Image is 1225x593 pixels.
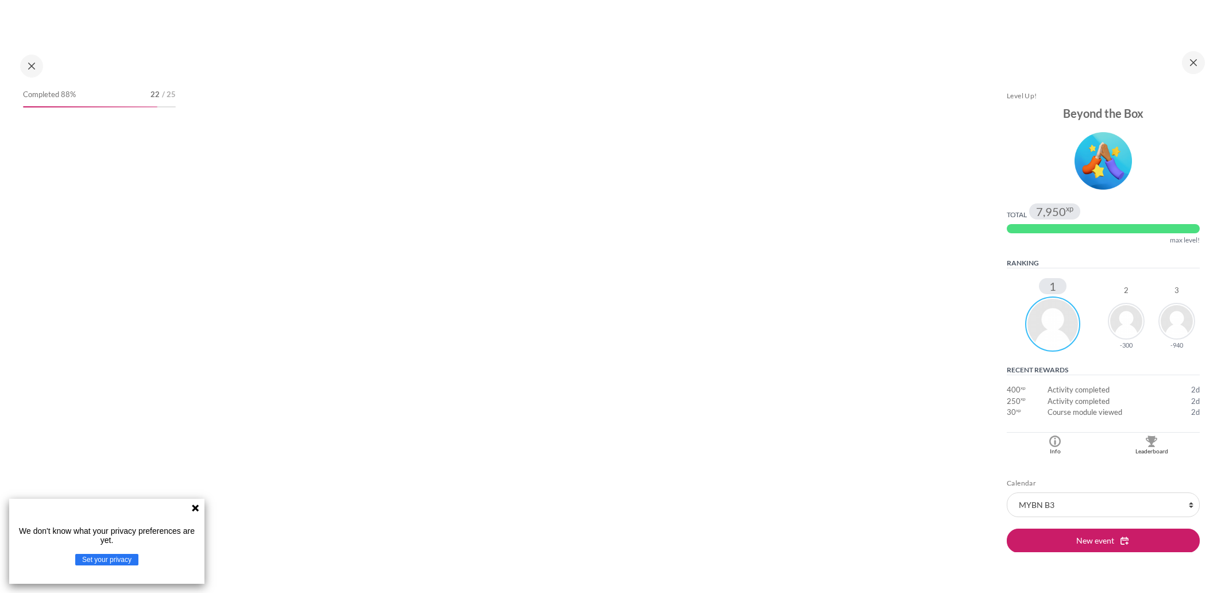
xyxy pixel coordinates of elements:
div: 88% [23,106,157,107]
td: Wednesday, 1 October 2025, 4:17 PM [1177,396,1200,407]
img: Level #5 [1075,132,1132,190]
a: Info [1007,433,1103,456]
span: xp [1066,206,1073,211]
h5: Calendar [1007,479,1200,488]
div: Level #5 [1007,128,1200,190]
div: Leaderboard [1106,447,1197,456]
a: Leaderboard [1103,433,1200,456]
p: We don't know what your privacy preferences are yet. [14,526,200,545]
h5: Ranking [1007,259,1200,268]
div: 3 [1174,287,1179,294]
span: 22 [150,89,160,101]
td: Activity completed [1048,384,1177,396]
span: / 25 [162,89,176,101]
div: -940 [1170,342,1183,348]
div: 2 [1124,287,1129,294]
div: 7,950 [1036,206,1073,217]
td: Wednesday, 1 October 2025, 4:28 PM [1177,384,1200,396]
span: 7,950 [1036,206,1066,217]
span: Completed 88% [23,89,76,101]
td: Wednesday, 1 October 2025, 4:13 PM [1177,407,1200,418]
span: xp [1021,398,1026,401]
h5: Recent rewards [1007,365,1200,375]
span: xp [1021,387,1026,390]
img: Wai Leong Wong [1108,303,1145,340]
button: New event [1007,529,1200,553]
div: Info [1010,447,1100,456]
div: -300 [1120,342,1133,348]
div: Total [1007,210,1027,220]
span: 250 [1007,396,1021,407]
span: xp [1016,409,1021,412]
span: 30 [1007,407,1016,418]
td: Course module viewed [1048,407,1177,418]
button: Set your privacy [75,554,138,565]
div: Beyond the Box [1007,105,1200,121]
td: Activity completed [1048,396,1177,407]
img: Voon Hoe Lee [1025,296,1080,352]
div: 1 [1039,278,1066,294]
span: 400 [1007,384,1021,396]
div: max level! [1170,236,1200,245]
span: New event [1076,534,1114,546]
h5: Level Up! [1007,91,1200,101]
img: Su San Kok [1158,303,1195,340]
